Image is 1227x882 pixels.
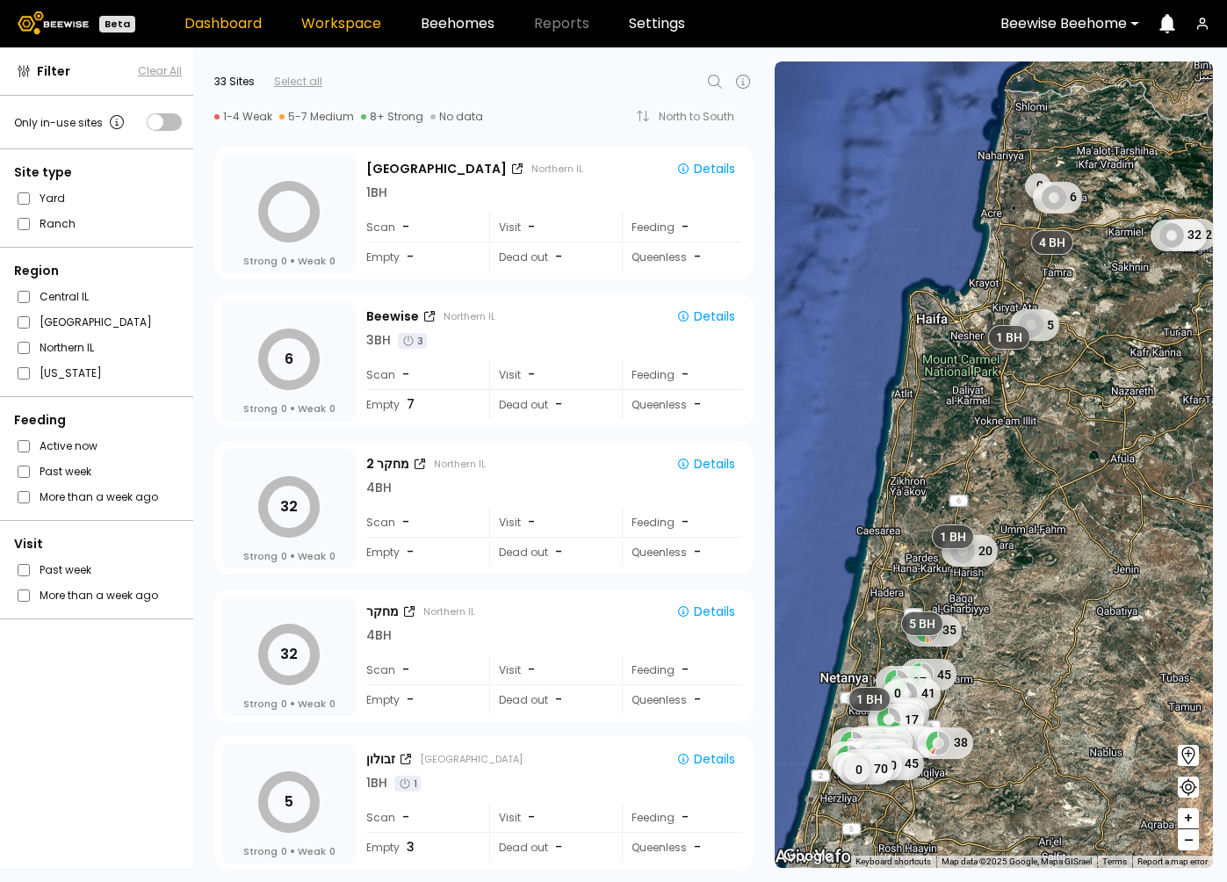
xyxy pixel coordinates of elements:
button: + [1178,808,1199,829]
label: [GEOGRAPHIC_DATA] [40,313,152,331]
div: 1 [394,776,421,792]
div: Scan [366,213,477,242]
span: - [694,395,701,414]
div: 8+ Strong [361,110,423,124]
div: Visit [489,803,610,832]
label: More than a week ago [40,488,158,506]
span: Reports [534,17,589,31]
div: Site type [14,163,182,182]
span: 0 [329,549,336,563]
div: Dead out [489,538,610,567]
span: - [402,661,409,679]
a: Workspace [301,17,381,31]
label: More than a week ago [40,586,158,604]
div: Scan [366,655,477,684]
div: Feeding [622,360,742,389]
div: 50 [873,698,929,729]
a: Terms [1102,857,1127,866]
div: Queenless [622,833,742,862]
div: Visit [489,655,610,684]
div: Queenless [622,685,742,714]
span: – [1184,829,1194,851]
button: Details [669,157,742,180]
button: – [1178,829,1199,850]
span: 0 [329,844,336,858]
div: 70 [837,753,893,784]
div: Details [676,456,735,472]
tspan: 32 [280,644,298,664]
div: 38 [854,739,910,770]
div: Dead out [489,685,610,714]
span: - [694,248,701,266]
label: Active now [40,437,97,455]
div: 32 [1151,220,1207,251]
div: - [682,513,690,531]
div: Empty [366,242,477,271]
span: 4 BH [1038,235,1065,250]
div: Northern IL [531,162,583,176]
div: 33 Sites [214,74,255,90]
div: Strong Weak [243,254,336,268]
span: 5 BH [908,616,935,632]
div: 4 BH [366,626,392,645]
span: - [402,365,409,384]
button: Details [669,600,742,623]
label: Ranch [40,214,76,233]
div: 55 [861,747,917,778]
span: - [555,690,562,709]
div: Northern IL [444,309,495,323]
div: Only in-use sites [14,112,127,133]
div: מחקר [366,603,399,621]
span: - [555,395,562,414]
div: - [682,808,690,827]
button: Details [669,452,742,475]
span: 0 [281,697,287,711]
div: 38 [917,727,973,759]
span: Map data ©2025 Google, Mapa GISrael [942,857,1092,866]
div: 40 [826,741,883,773]
div: Queenless [622,242,742,271]
span: 0 [281,844,287,858]
div: Empty [366,833,477,862]
span: - [407,690,414,709]
div: Strong Weak [243,401,336,416]
span: 1 BH [940,529,966,545]
div: Visit [489,508,610,537]
a: Beehomes [421,17,494,31]
span: - [407,543,414,561]
div: Dead out [489,833,610,862]
tspan: 32 [280,496,298,517]
span: + [1183,807,1194,829]
div: 0 [844,756,870,783]
span: 1 BH [995,329,1021,345]
label: Past week [40,560,91,579]
div: Visit [14,535,182,553]
span: - [528,218,535,236]
div: 6 [1032,182,1081,213]
div: Empty [366,685,477,714]
div: North to South [659,112,747,122]
a: Report a map error [1137,857,1208,866]
span: - [528,513,535,531]
span: 0 [281,401,287,416]
div: Dead out [489,242,610,271]
img: Beewise logo [18,11,89,34]
div: Details [676,751,735,767]
div: 45 [900,659,956,690]
div: Beta [99,16,135,33]
div: 44 [855,734,912,765]
div: Strong Weak [243,549,336,563]
div: Strong Weak [243,844,336,858]
div: Feeding [14,411,182,430]
div: Details [676,308,735,324]
tspan: 6 [285,349,293,369]
div: 0 [882,680,908,706]
span: - [555,838,562,857]
div: Beewise [366,307,419,326]
div: Scan [366,360,477,389]
div: Northern IL [434,457,486,471]
div: Queenless [622,390,742,419]
div: 20 [942,535,998,567]
div: Feeding [622,803,742,832]
div: 3 BH [366,331,391,350]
